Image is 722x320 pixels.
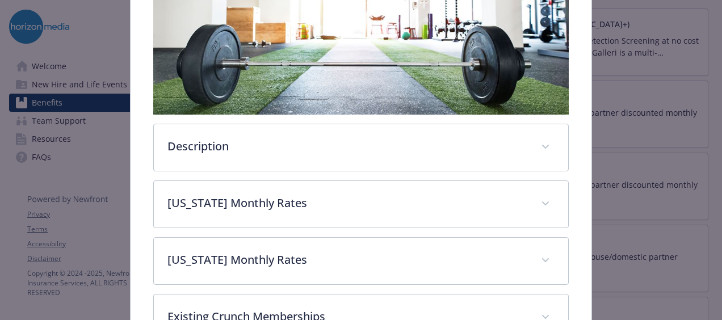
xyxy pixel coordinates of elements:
div: [US_STATE] Monthly Rates [154,238,568,284]
p: [US_STATE] Monthly Rates [167,195,527,212]
p: [US_STATE] Monthly Rates [167,251,527,268]
div: [US_STATE] Monthly Rates [154,181,568,228]
div: Description [154,124,568,171]
p: Description [167,138,527,155]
